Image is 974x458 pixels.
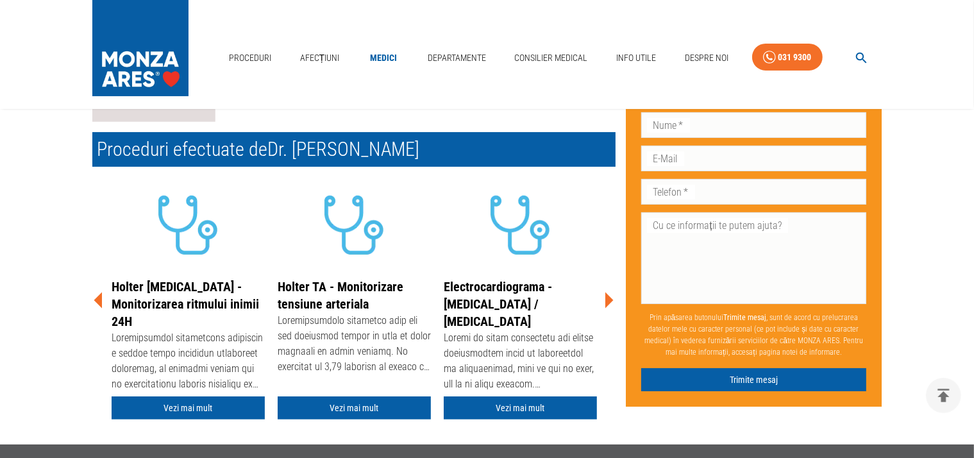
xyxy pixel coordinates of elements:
button: delete [926,378,961,413]
a: Holter TA - Monitorizare tensiune arteriala [278,279,403,312]
p: Prin apăsarea butonului , sunt de acord cu prelucrarea datelor mele cu caracter personal (ce pot ... [641,306,867,362]
a: Despre Noi [680,45,734,71]
div: 031 9300 [778,49,812,65]
b: Trimite mesaj [723,312,766,321]
a: Afecțiuni [295,45,345,71]
div: Loremipsumdol sitametcons adipiscin e seddoe tempo incididun utlaboreet doloremag, al enimadmi ve... [112,330,265,394]
a: Info Utile [611,45,661,71]
div: Loremi do sitam consectetu adi elitse doeiusmodtem incid ut laboreetdol ma aliquaenimad, mini ve ... [444,330,597,394]
div: Loremipsumdolo sitametco adip eli sed doeiusmod tempor in utla et dolor magnaali en admin veniamq... [278,313,431,377]
a: Consilier Medical [509,45,592,71]
a: Vezi mai mult [112,396,265,420]
h2: Proceduri efectuate de Dr. [PERSON_NAME] [92,132,616,167]
button: Trimite mesaj [641,368,867,391]
a: Vezi mai mult [278,396,431,420]
a: Electrocardiograma - [MEDICAL_DATA] / [MEDICAL_DATA] [444,279,552,329]
a: Proceduri [224,45,276,71]
a: 031 9300 [752,44,823,71]
a: Departamente [423,45,491,71]
a: Vezi mai mult [444,396,597,420]
a: Holter [MEDICAL_DATA] - Monitorizarea ritmului inimii 24H [112,279,259,329]
a: Medici [363,45,404,71]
